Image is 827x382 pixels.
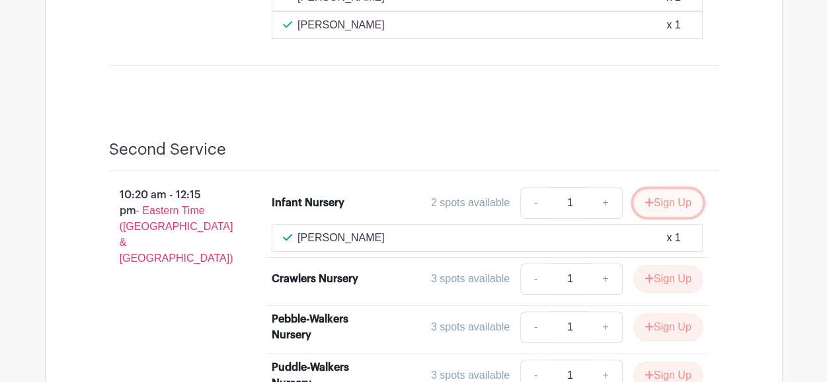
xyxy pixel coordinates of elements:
button: Sign Up [633,313,703,341]
a: + [589,187,622,219]
a: - [520,311,551,343]
a: - [520,263,551,295]
p: [PERSON_NAME] [297,230,385,246]
p: 10:20 am - 12:15 pm [88,182,251,272]
div: 3 spots available [431,319,510,335]
button: Sign Up [633,189,703,217]
div: x 1 [666,17,680,33]
div: Crawlers Nursery [272,271,358,287]
div: Pebble-Walkers Nursery [272,311,364,343]
div: x 1 [666,230,680,246]
span: - Eastern Time ([GEOGRAPHIC_DATA] & [GEOGRAPHIC_DATA]) [120,205,233,264]
div: 3 spots available [431,271,510,287]
a: + [589,311,622,343]
p: [PERSON_NAME] [297,17,385,33]
a: - [520,187,551,219]
a: + [589,263,622,295]
h4: Second Service [109,140,226,159]
div: 2 spots available [431,195,510,211]
div: Infant Nursery [272,195,344,211]
button: Sign Up [633,265,703,293]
